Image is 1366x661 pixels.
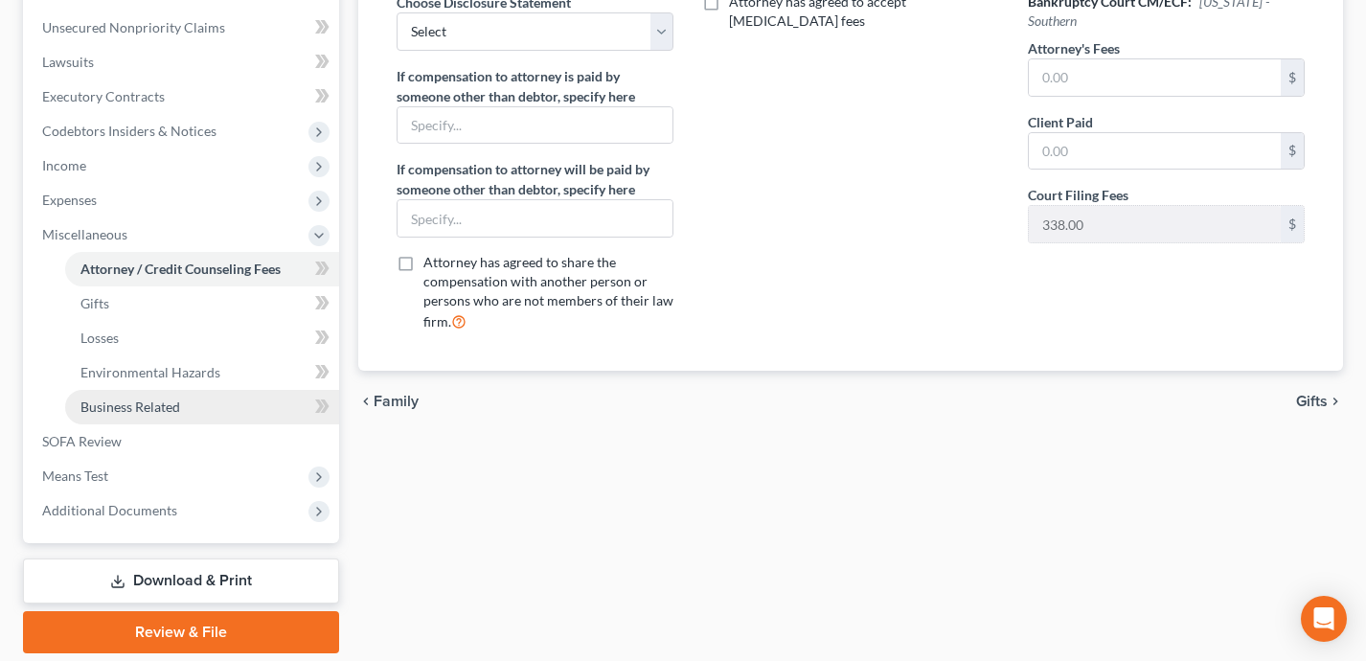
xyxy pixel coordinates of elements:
a: Unsecured Nonpriority Claims [27,11,339,45]
a: Attorney / Credit Counseling Fees [65,252,339,286]
span: Gifts [80,295,109,311]
a: SOFA Review [27,424,339,459]
span: SOFA Review [42,433,122,449]
input: Specify... [398,107,673,144]
a: Gifts [65,286,339,321]
span: Unsecured Nonpriority Claims [42,19,225,35]
span: Miscellaneous [42,226,127,242]
span: Attorney has agreed to share the compensation with another person or persons who are not members ... [423,254,673,330]
input: 0.00 [1029,133,1282,170]
a: Lawsuits [27,45,339,80]
label: Client Paid [1028,112,1093,132]
input: Specify... [398,200,673,237]
label: If compensation to attorney is paid by someone other than debtor, specify here [397,66,674,106]
span: Family [374,394,419,409]
label: If compensation to attorney will be paid by someone other than debtor, specify here [397,159,674,199]
span: Environmental Hazards [80,364,220,380]
a: Review & File [23,611,339,653]
a: Losses [65,321,339,355]
label: Attorney's Fees [1028,38,1120,58]
input: 0.00 [1029,206,1282,242]
button: chevron_left Family [358,394,419,409]
button: Gifts chevron_right [1296,394,1343,409]
i: chevron_left [358,394,374,409]
a: Download & Print [23,558,339,604]
a: Environmental Hazards [65,355,339,390]
span: Attorney / Credit Counseling Fees [80,261,281,277]
label: Court Filing Fees [1028,185,1128,205]
span: Income [42,157,86,173]
span: Expenses [42,192,97,208]
span: Losses [80,330,119,346]
i: chevron_right [1328,394,1343,409]
div: $ [1281,59,1304,96]
span: Means Test [42,467,108,484]
span: Business Related [80,399,180,415]
input: 0.00 [1029,59,1282,96]
span: Executory Contracts [42,88,165,104]
span: Gifts [1296,394,1328,409]
span: Additional Documents [42,502,177,518]
div: Open Intercom Messenger [1301,596,1347,642]
span: Codebtors Insiders & Notices [42,123,216,139]
div: $ [1281,133,1304,170]
a: Business Related [65,390,339,424]
a: Executory Contracts [27,80,339,114]
div: $ [1281,206,1304,242]
span: Lawsuits [42,54,94,70]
